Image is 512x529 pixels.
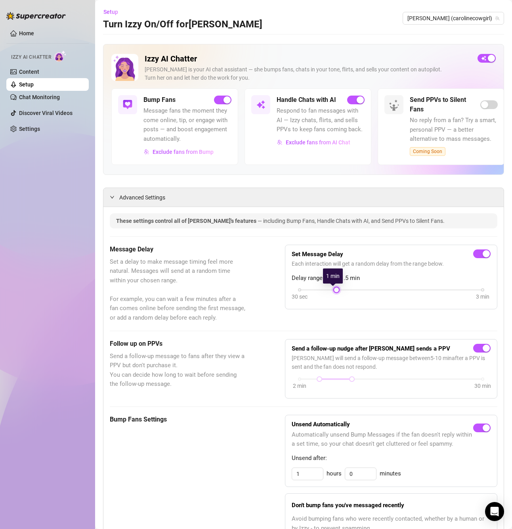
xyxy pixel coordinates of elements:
h5: Bump Fans Settings [110,415,245,424]
img: AI Chatter [54,50,67,62]
h5: Bump Fans [143,95,176,105]
strong: Unsend Automatically [292,421,350,428]
span: Exclude fans from Bump [153,149,214,155]
a: Discover Viral Videos [19,110,73,116]
div: Open Intercom Messenger [485,502,504,521]
span: [PERSON_NAME] will send a follow-up message between 5 - 10 min after a PPV is sent and the fan do... [292,354,491,371]
span: Automatically unsend Bump Messages if the fan doesn't reply within a set time, so your chat doesn... [292,430,473,449]
a: Content [19,69,39,75]
div: 1 min [323,268,343,284]
button: Exclude fans from Bump [143,146,214,158]
span: Exclude fans from AI Chat [286,139,350,146]
span: Delay range: 1 min - 1.5 min [292,274,491,283]
div: 30 sec [292,292,308,301]
img: svg%3e [144,149,149,155]
a: Chat Monitoring [19,94,60,100]
span: Respond to fan messages with AI — Izzy chats, flirts, and sells PPVs to keep fans coming back. [277,106,365,134]
span: Unsend after: [292,454,491,463]
h5: Follow up on PPVs [110,339,245,349]
strong: Don't bump fans you've messaged recently [292,502,404,509]
h3: Turn Izzy On/Off for [PERSON_NAME] [103,18,262,31]
span: expanded [110,195,115,199]
span: Advanced Settings [119,193,165,202]
img: logo-BBDzfeDw.svg [6,12,66,20]
a: Home [19,30,34,36]
strong: Set Message Delay [292,251,343,258]
span: minutes [380,469,401,479]
h5: Message Delay [110,245,245,254]
a: Setup [19,81,34,88]
img: silent-fans-ppv-o-N6Mmdf.svg [389,100,401,112]
span: Each interaction will get a random delay from the range below. [292,259,491,268]
span: Izzy AI Chatter [11,54,51,61]
span: Coming Soon [410,147,445,156]
img: svg%3e [123,100,132,109]
img: svg%3e [256,100,266,109]
span: These settings control all of [PERSON_NAME]'s features [116,218,258,224]
span: — including Bump Fans, Handle Chats with AI, and Send PPVs to Silent Fans. [258,218,445,224]
span: hours [327,469,342,479]
div: 3 min [476,292,489,301]
span: Message fans the moment they come online, tip, or engage with posts — and boost engagement automa... [143,106,231,144]
div: expanded [110,193,119,201]
h5: Send PPVs to Silent Fans [410,95,480,114]
a: Settings [19,126,40,132]
div: [PERSON_NAME] is your AI chat assistant — she bumps fans, chats in your tone, flirts, and sells y... [145,65,471,82]
div: 30 min [474,381,491,390]
button: Setup [103,6,124,18]
h5: Handle Chats with AI [277,95,336,105]
span: Set a delay to make message timing feel more natural. Messages will send at a random time within ... [110,257,245,323]
img: svg%3e [277,140,283,145]
div: 2 min [293,381,306,390]
span: No reply from a fan? Try a smart, personal PPV — a better alternative to mass messages. [410,116,498,144]
button: Exclude fans from AI Chat [277,136,351,149]
strong: Send a follow-up nudge after [PERSON_NAME] sends a PPV [292,345,450,352]
h2: Izzy AI Chatter [145,54,471,64]
img: Izzy AI Chatter [111,54,138,81]
span: Caroline (carolinecowgirl) [407,12,499,24]
span: team [495,16,500,21]
span: Setup [103,9,118,15]
span: Send a follow-up message to fans after they view a PPV but don't purchase it. You can decide how ... [110,352,245,389]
